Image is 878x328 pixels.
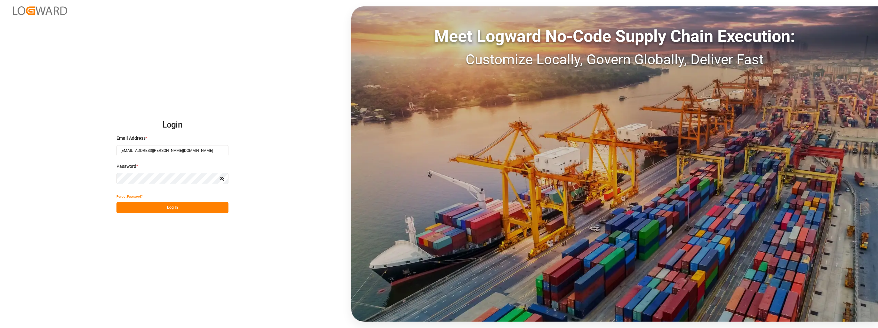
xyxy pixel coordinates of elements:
h2: Login [116,115,228,135]
span: Password [116,163,136,170]
input: Enter your email [116,145,228,156]
img: Logward_new_orange.png [13,6,67,15]
button: Log In [116,202,228,213]
button: Forgot Password? [116,191,143,202]
div: Meet Logward No-Code Supply Chain Execution: [351,24,878,49]
span: Email Address [116,135,146,142]
div: Customize Locally, Govern Globally, Deliver Fast [351,49,878,70]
